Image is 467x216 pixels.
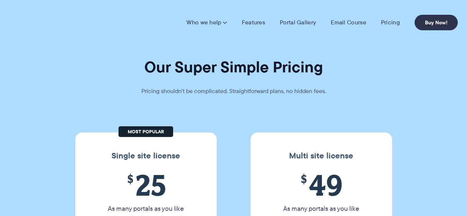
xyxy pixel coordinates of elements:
[186,19,227,26] a: Who we help
[96,168,196,202] span: 25
[258,151,385,161] h3: Multi site license
[271,168,372,202] span: 49
[331,19,366,26] a: Email Course
[415,15,458,30] a: Buy Now!
[242,19,265,26] a: Features
[123,86,344,96] p: Pricing shouldn't be complicated. Straightforward plans, no hidden fees.
[83,151,209,161] h3: Single site license
[381,19,400,26] a: Pricing
[280,19,316,26] a: Portal Gallery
